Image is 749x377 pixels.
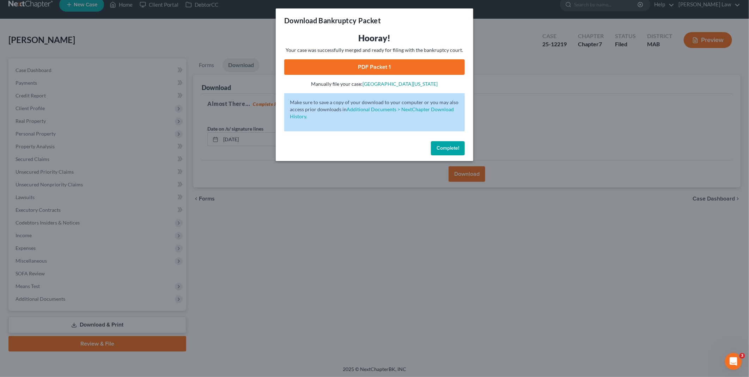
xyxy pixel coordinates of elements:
[431,141,465,155] button: Complete!
[284,59,465,75] a: PDF Packet 1
[725,353,742,370] iframe: Intercom live chat
[284,32,465,44] h3: Hooray!
[437,145,459,151] span: Complete!
[363,81,438,87] a: [GEOGRAPHIC_DATA][US_STATE]
[284,47,465,54] p: Your case was successfully merged and ready for filing with the bankruptcy court.
[290,99,459,120] p: Make sure to save a copy of your download to your computer or you may also access prior downloads in
[284,16,381,25] h3: Download Bankruptcy Packet
[284,80,465,88] p: Manually file your case:
[739,353,745,359] span: 3
[290,106,454,119] a: Additional Documents > NextChapter Download History.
